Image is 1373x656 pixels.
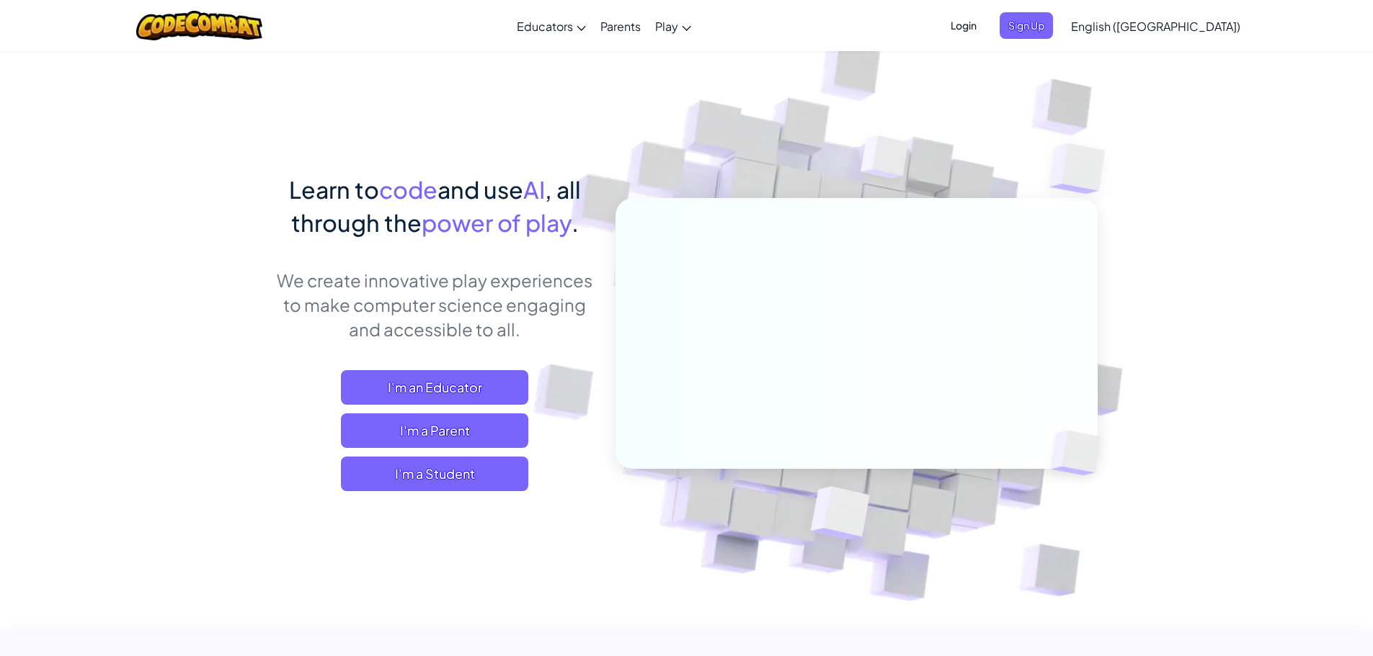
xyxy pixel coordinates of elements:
[341,413,528,448] a: I'm a Parent
[593,6,648,45] a: Parents
[523,175,545,204] span: AI
[1064,6,1248,45] a: English ([GEOGRAPHIC_DATA])
[422,208,572,237] span: power of play
[572,208,579,237] span: .
[289,175,379,204] span: Learn to
[437,175,523,204] span: and use
[341,370,528,405] a: I'm an Educator
[648,6,698,45] a: Play
[136,11,262,40] img: CodeCombat logo
[1071,19,1240,34] span: English ([GEOGRAPHIC_DATA])
[517,19,573,34] span: Educators
[341,457,528,491] button: I'm a Student
[510,6,593,45] a: Educators
[942,12,985,39] button: Login
[1021,108,1145,230] img: Overlap cubes
[655,19,678,34] span: Play
[1000,12,1053,39] button: Sign Up
[379,175,437,204] span: code
[775,456,904,575] img: Overlap cubes
[833,107,937,215] img: Overlap cubes
[1026,400,1134,506] img: Overlap cubes
[276,268,594,341] p: We create innovative play experiences to make computer science engaging and accessible to all.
